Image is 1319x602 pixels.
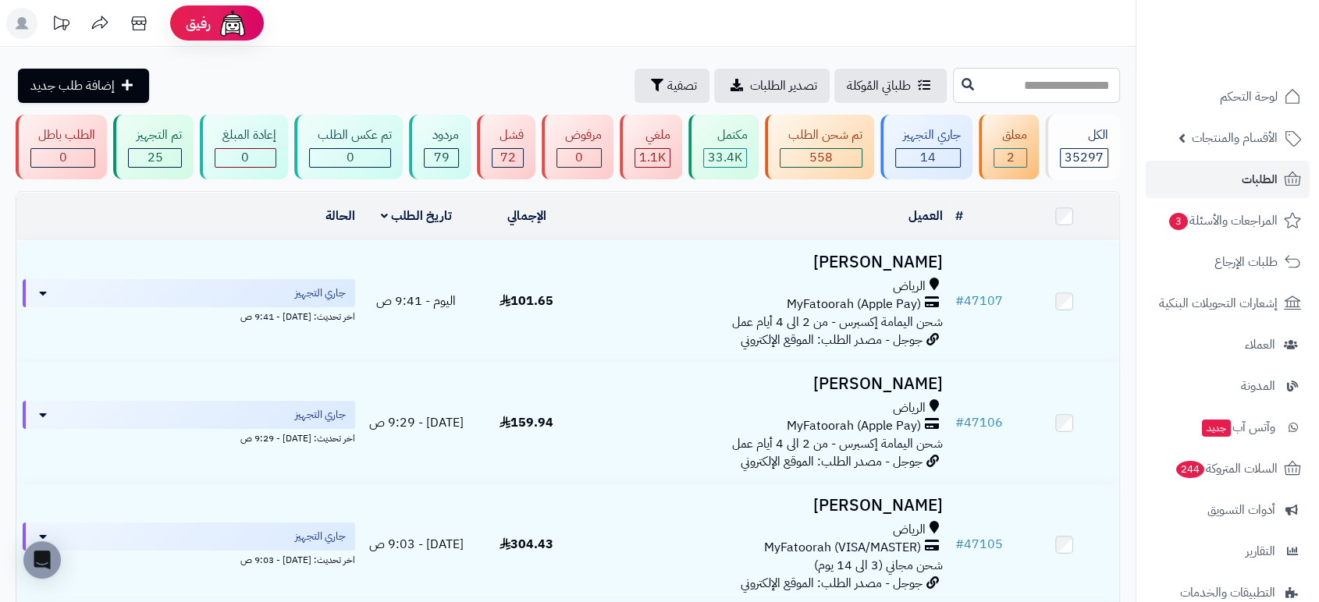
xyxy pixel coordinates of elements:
a: طلبات الإرجاع [1146,243,1310,281]
div: 0 [310,149,390,167]
span: الطلبات [1242,168,1278,190]
div: اخر تحديث: [DATE] - 9:29 ص [23,429,355,445]
span: MyFatoorah (VISA/MASTER) [764,539,921,557]
a: تاريخ الطلب [381,207,452,225]
span: طلباتي المُوكلة [847,76,911,95]
span: الرياض [893,399,926,417]
span: المدونة [1241,375,1275,397]
span: شحن مجاني (3 الى 14 يوم) [814,556,943,575]
span: جوجل - مصدر الطلب: الموقع الإلكتروني [741,574,923,593]
span: MyFatoorah (Apple Pay) [787,417,921,435]
a: مرفوض 0 [539,115,616,179]
span: جوجل - مصدر الطلب: الموقع الإلكتروني [741,331,923,349]
span: 3 [1168,212,1189,231]
span: أدوات التسويق [1207,499,1275,521]
div: مردود [424,126,458,144]
h3: [PERSON_NAME] [588,375,943,393]
div: معلق [994,126,1026,144]
a: الإجمالي [507,207,546,225]
span: جاري التجهيز [295,285,346,301]
span: 101.65 [500,292,553,310]
div: مكتمل [703,126,747,144]
div: فشل [492,126,524,144]
span: [DATE] - 9:03 ص [369,535,464,554]
a: الكل35297 [1042,115,1123,179]
span: تصفية [667,76,697,95]
span: 33.4K [708,148,742,167]
span: 558 [809,148,833,167]
span: السلات المتروكة [1175,458,1278,480]
span: طلبات الإرجاع [1214,251,1278,273]
div: 33401 [704,149,746,167]
a: تحديثات المنصة [41,8,80,43]
span: إشعارات التحويلات البنكية [1159,292,1278,314]
h3: [PERSON_NAME] [588,497,943,515]
a: الحالة [325,207,355,225]
span: المراجعات والأسئلة [1168,210,1278,232]
span: جاري التجهيز [295,407,346,423]
span: 244 [1175,460,1206,479]
a: أدوات التسويق [1146,491,1310,529]
span: 0 [241,148,249,167]
a: جاري التجهيز 14 [877,115,976,179]
a: السلات المتروكة244 [1146,450,1310,487]
div: اخر تحديث: [DATE] - 9:03 ص [23,551,355,567]
span: 0 [347,148,354,167]
a: إشعارات التحويلات البنكية [1146,285,1310,322]
a: #47107 [955,292,1003,310]
a: لوحة التحكم [1146,78,1310,115]
span: الرياض [893,278,926,296]
a: المدونة [1146,367,1310,405]
span: الأقسام والمنتجات [1192,127,1278,149]
h3: [PERSON_NAME] [588,253,943,271]
img: logo-2.png [1213,12,1304,44]
div: تم عكس الطلب [309,126,391,144]
div: الكل [1060,126,1108,144]
a: المراجعات والأسئلة3 [1146,202,1310,239]
button: تصفية [635,69,709,103]
div: Open Intercom Messenger [23,541,61,579]
span: 2 [1006,148,1014,167]
a: إضافة طلب جديد [18,69,149,103]
a: تم التجهيز 25 [110,115,196,179]
a: العميل [908,207,943,225]
div: إعادة المبلغ [215,126,276,144]
span: MyFatoorah (Apple Pay) [787,296,921,313]
div: تم شحن الطلب [780,126,862,144]
div: 0 [31,149,94,167]
a: التقارير [1146,533,1310,570]
div: ملغي [635,126,670,144]
div: مرفوض [556,126,601,144]
a: #47105 [955,535,1003,554]
div: 0 [557,149,600,167]
span: # [955,292,964,310]
div: تم التجهيز [128,126,181,144]
span: تصدير الطلبات [750,76,817,95]
span: 79 [434,148,450,167]
span: اليوم - 9:41 ص [376,292,456,310]
span: جوجل - مصدر الطلب: الموقع الإلكتروني [741,452,923,471]
div: 25 [129,149,180,167]
a: الطلبات [1146,161,1310,198]
span: # [955,413,964,432]
span: رفيق [186,14,211,33]
img: ai-face.png [217,8,248,39]
span: 304.43 [500,535,553,554]
span: [DATE] - 9:29 ص [369,413,464,432]
a: تصدير الطلبات [714,69,830,103]
span: 14 [920,148,936,167]
a: تم شحن الطلب 558 [762,115,876,179]
div: 14 [896,149,960,167]
span: 1.1K [639,148,666,167]
span: التقارير [1246,540,1275,562]
span: # [955,535,964,554]
a: وآتس آبجديد [1146,409,1310,446]
a: معلق 2 [976,115,1041,179]
div: 1146 [635,149,670,167]
span: 0 [59,148,67,167]
span: شحن اليمامة إكسبرس - من 2 الى 4 أيام عمل [732,313,943,331]
span: 159.94 [500,413,553,432]
span: جاري التجهيز [295,529,346,544]
a: تم عكس الطلب 0 [291,115,406,179]
a: فشل 72 [474,115,539,179]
